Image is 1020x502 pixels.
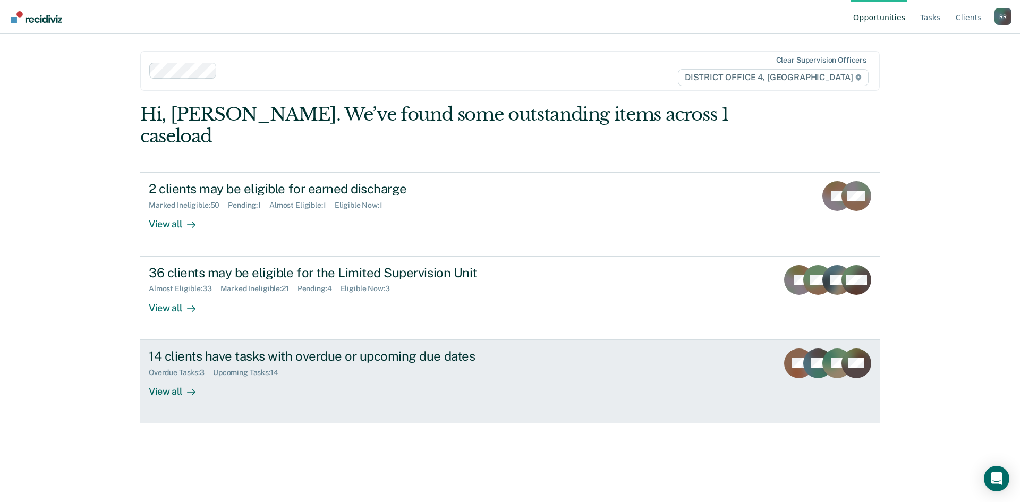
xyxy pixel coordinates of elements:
[149,377,208,397] div: View all
[335,201,391,210] div: Eligible Now : 1
[140,257,880,340] a: 36 clients may be eligible for the Limited Supervision UnitAlmost Eligible:33Marked Ineligible:21...
[149,210,208,231] div: View all
[297,284,341,293] div: Pending : 4
[341,284,398,293] div: Eligible Now : 3
[140,340,880,423] a: 14 clients have tasks with overdue or upcoming due datesOverdue Tasks:3Upcoming Tasks:14View all
[994,8,1011,25] button: Profile dropdown button
[149,293,208,314] div: View all
[149,201,228,210] div: Marked Ineligible : 50
[140,104,732,147] div: Hi, [PERSON_NAME]. We’ve found some outstanding items across 1 caseload
[994,8,1011,25] div: R R
[776,56,866,65] div: Clear supervision officers
[149,348,522,364] div: 14 clients have tasks with overdue or upcoming due dates
[149,284,220,293] div: Almost Eligible : 33
[149,181,522,197] div: 2 clients may be eligible for earned discharge
[228,201,269,210] div: Pending : 1
[220,284,297,293] div: Marked Ineligible : 21
[269,201,335,210] div: Almost Eligible : 1
[678,69,869,86] span: DISTRICT OFFICE 4, [GEOGRAPHIC_DATA]
[140,172,880,256] a: 2 clients may be eligible for earned dischargeMarked Ineligible:50Pending:1Almost Eligible:1Eligi...
[149,368,213,377] div: Overdue Tasks : 3
[984,466,1009,491] div: Open Intercom Messenger
[213,368,287,377] div: Upcoming Tasks : 14
[11,11,62,23] img: Recidiviz
[149,265,522,280] div: 36 clients may be eligible for the Limited Supervision Unit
